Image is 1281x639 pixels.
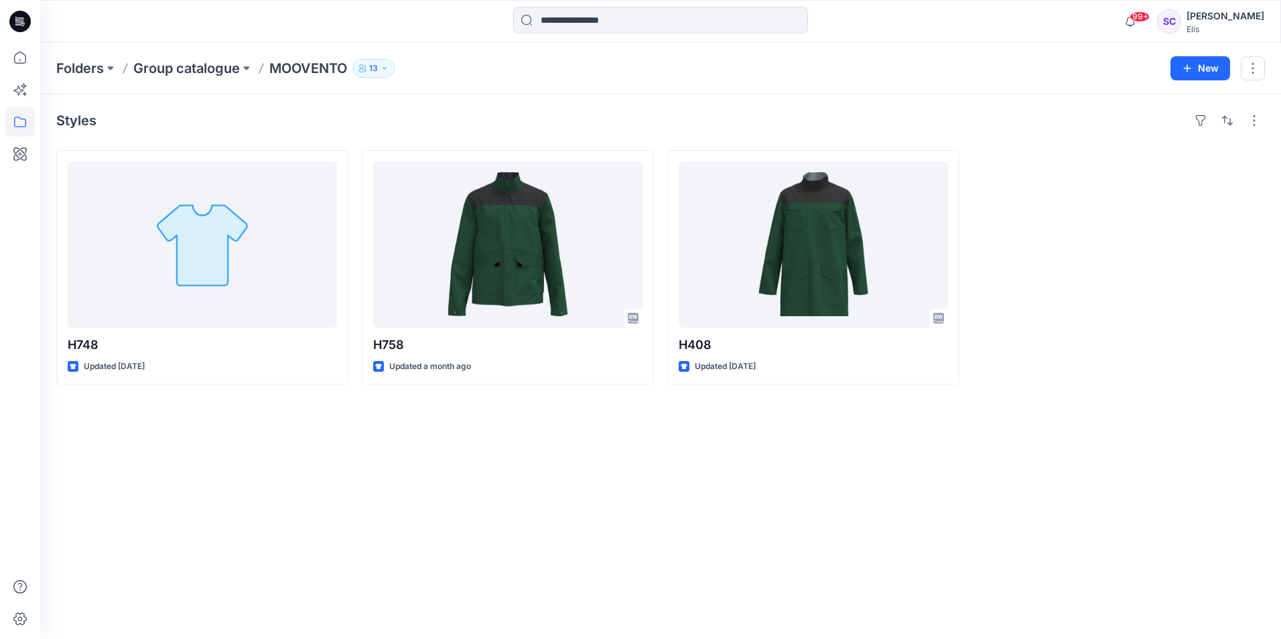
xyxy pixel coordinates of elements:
[1170,56,1230,80] button: New
[68,161,337,328] a: H748
[1187,24,1264,34] div: Elis
[373,336,643,354] p: H758
[1187,8,1264,24] div: [PERSON_NAME]
[56,113,96,129] h4: Styles
[84,360,145,374] p: Updated [DATE]
[56,59,104,78] a: Folders
[373,161,643,328] a: H758
[133,59,240,78] a: Group catalogue
[389,360,471,374] p: Updated a month ago
[1130,11,1150,22] span: 99+
[369,61,378,76] p: 13
[269,59,347,78] p: MOOVENTO
[695,360,756,374] p: Updated [DATE]
[679,161,948,328] a: H408
[352,59,395,78] button: 13
[679,336,948,354] p: H408
[1157,9,1181,33] div: SC
[68,336,337,354] p: H748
